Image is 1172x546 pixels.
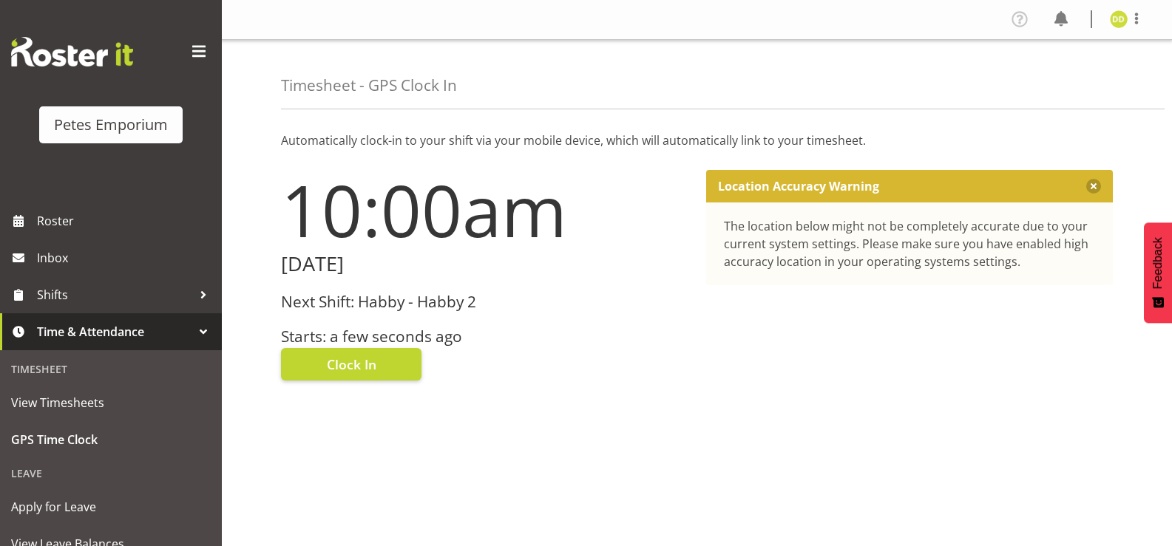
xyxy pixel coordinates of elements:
[11,429,211,451] span: GPS Time Clock
[1086,179,1101,194] button: Close message
[37,210,214,232] span: Roster
[4,421,218,458] a: GPS Time Clock
[1110,10,1128,28] img: danielle-donselaar8920.jpg
[11,37,133,66] img: Rosterit website logo
[4,488,218,525] a: Apply for Leave
[281,132,1113,149] p: Automatically clock-in to your shift via your mobile device, which will automatically link to you...
[11,496,211,518] span: Apply for Leave
[281,170,688,250] h1: 10:00am
[724,217,1096,270] div: The location below might not be completely accurate due to your current system settings. Please m...
[1151,237,1165,289] span: Feedback
[281,77,457,94] h4: Timesheet - GPS Clock In
[37,321,192,343] span: Time & Attendance
[4,458,218,488] div: Leave
[281,293,688,310] h3: Next Shift: Habby - Habby 2
[4,384,218,421] a: View Timesheets
[54,114,168,136] div: Petes Emporium
[281,253,688,276] h2: [DATE]
[281,348,421,381] button: Clock In
[37,284,192,306] span: Shifts
[37,247,214,269] span: Inbox
[327,355,376,374] span: Clock In
[1144,222,1172,323] button: Feedback - Show survey
[11,392,211,414] span: View Timesheets
[718,179,879,194] p: Location Accuracy Warning
[281,328,688,345] h3: Starts: a few seconds ago
[4,354,218,384] div: Timesheet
